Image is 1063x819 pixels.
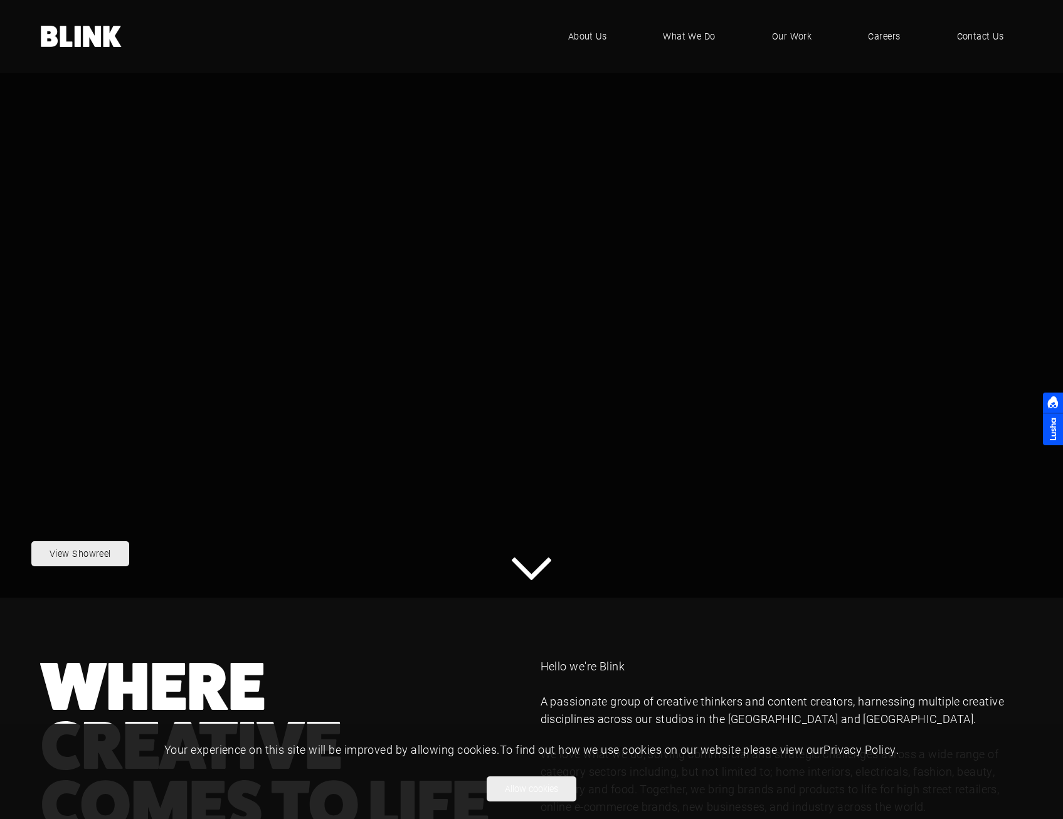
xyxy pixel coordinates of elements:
[849,18,919,55] a: Careers
[541,693,1023,728] p: A passionate group of creative thinkers and content creators, harnessing multiple creative discip...
[541,658,1023,675] p: Hello we're Blink
[772,29,812,43] span: Our Work
[753,18,831,55] a: Our Work
[663,29,716,43] span: What We Do
[938,18,1023,55] a: Contact Us
[31,541,129,566] a: View Showreel
[487,776,576,801] button: Allow cookies
[823,742,896,757] a: Privacy Policy
[644,18,734,55] a: What We Do
[549,18,626,55] a: About Us
[868,29,900,43] span: Careers
[568,29,607,43] span: About Us
[957,29,1004,43] span: Contact Us
[41,26,122,47] a: Home
[164,742,899,757] span: Your experience on this site will be improved by allowing cookies. To find out how we use cookies...
[50,547,111,559] nobr: View Showreel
